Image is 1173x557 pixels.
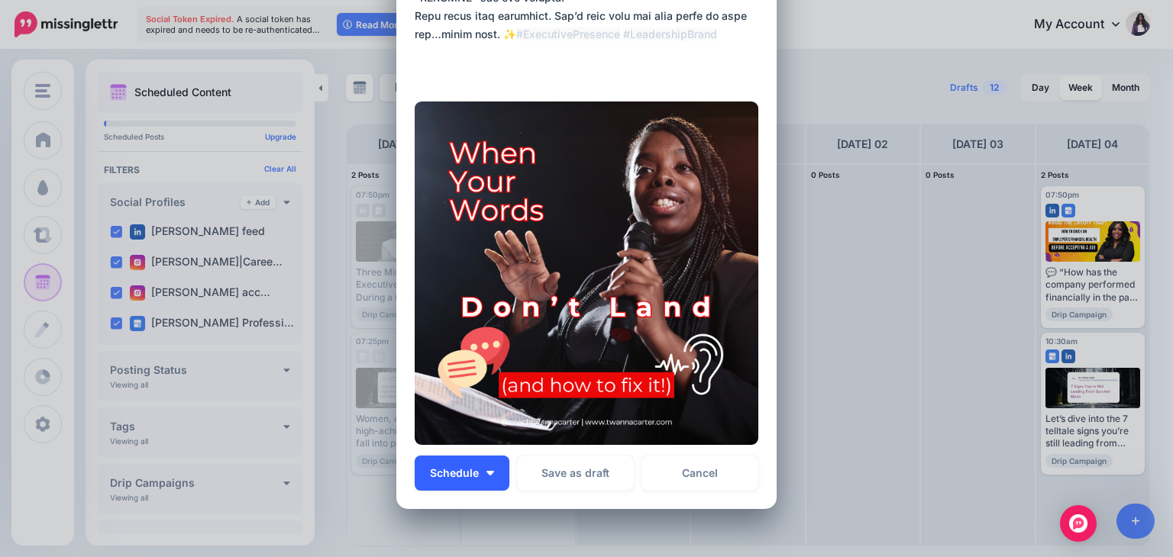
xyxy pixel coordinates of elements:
[1060,505,1097,542] div: Open Intercom Messenger
[415,101,758,445] img: 2J3IY05T3QL6RKMSJPXDQ3OR1APJKZEX.png
[641,456,758,491] a: Cancel
[517,456,634,491] button: Save as draft
[415,456,509,491] button: Schedule
[430,468,479,478] span: Schedule
[486,471,494,475] img: arrow-down-white.png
